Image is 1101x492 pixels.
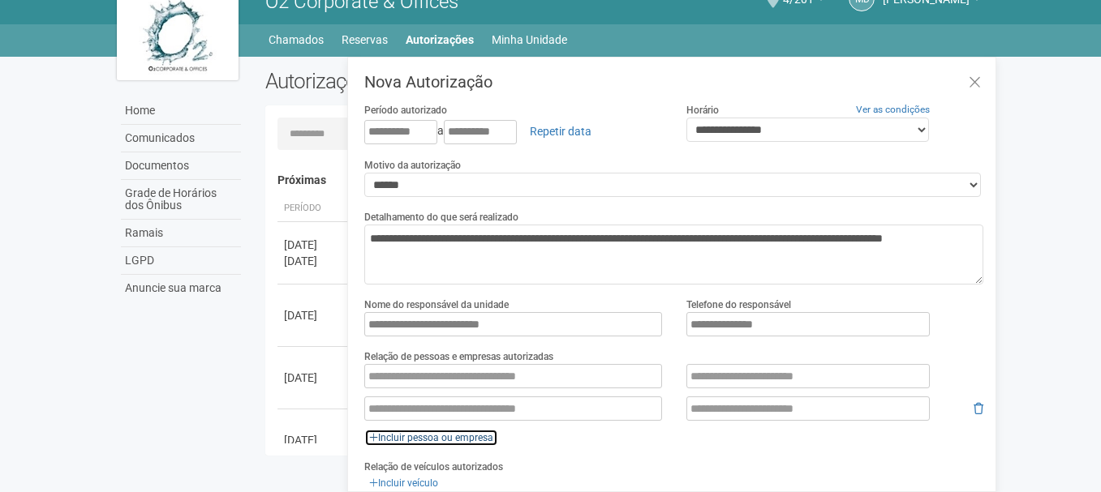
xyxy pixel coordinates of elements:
[269,28,324,51] a: Chamados
[492,28,567,51] a: Minha Unidade
[121,152,241,180] a: Documentos
[284,253,344,269] div: [DATE]
[856,104,930,115] a: Ver as condições
[686,297,791,312] label: Telefone do responsável
[364,210,518,225] label: Detalhamento do que será realizado
[121,275,241,302] a: Anuncie sua marca
[277,195,351,222] th: Período
[364,158,461,173] label: Motivo da autorização
[974,403,983,414] i: Remover
[364,460,503,474] label: Relação de veículos autorizados
[364,297,509,312] label: Nome do responsável da unidade
[364,103,447,118] label: Período autorizado
[364,118,662,145] div: a
[364,349,553,364] label: Relação de pessoas e empresas autorizadas
[121,97,241,125] a: Home
[277,174,973,186] h4: Próximas
[406,28,474,51] a: Autorizações
[121,180,241,220] a: Grade de Horários dos Ônibus
[121,247,241,275] a: LGPD
[364,74,983,90] h3: Nova Autorização
[686,103,719,118] label: Horário
[364,429,498,447] a: Incluir pessoa ou empresa
[284,237,344,253] div: [DATE]
[121,125,241,152] a: Comunicados
[519,118,602,145] a: Repetir data
[284,432,344,448] div: [DATE]
[364,474,443,492] a: Incluir veículo
[284,307,344,323] div: [DATE]
[121,220,241,247] a: Ramais
[284,370,344,386] div: [DATE]
[342,28,388,51] a: Reservas
[265,69,613,93] h2: Autorizações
